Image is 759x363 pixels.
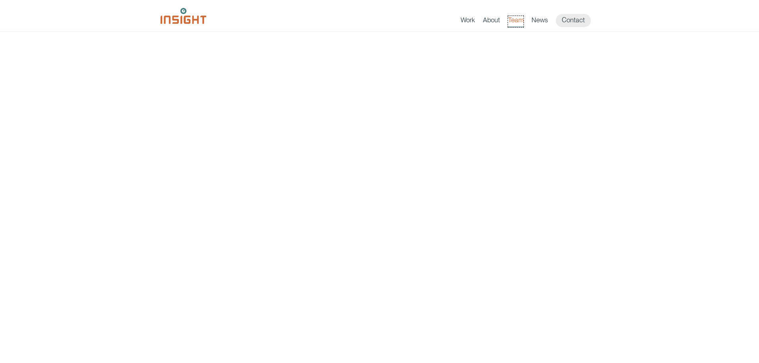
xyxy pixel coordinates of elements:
[461,14,599,27] nav: primary navigation menu
[508,16,524,27] a: Team
[161,8,206,24] img: Insight Marketing Design
[531,16,548,27] a: News
[483,16,500,27] a: About
[461,16,475,27] a: Work
[556,14,591,27] a: Contact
